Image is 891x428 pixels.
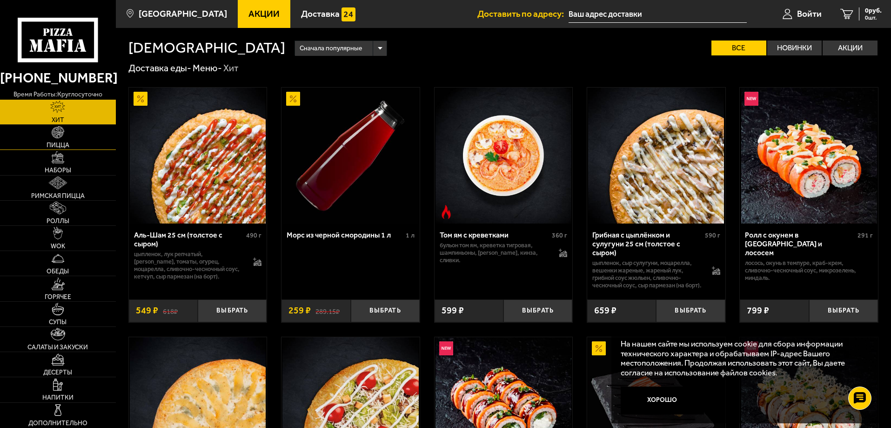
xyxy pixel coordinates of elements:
button: Хорошо [621,387,704,414]
span: Хит [52,117,64,123]
div: Морс из черной смородины 1 л [287,231,403,239]
span: Наборы [45,167,71,174]
span: Напитки [42,394,74,401]
img: Акционный [134,92,147,106]
span: Доставка [301,9,340,18]
label: Акции [823,41,878,55]
span: 549 ₽ [136,306,158,315]
span: Акции [248,9,280,18]
span: Пицца [47,142,69,149]
span: 0 шт. [865,15,882,20]
p: цыпленок, сыр сулугуни, моцарелла, вешенки жареные, жареный лук, грибной соус Жюльен, сливочно-че... [592,259,703,289]
p: лосось, окунь в темпуре, краб-крем, сливочно-чесночный соус, микрозелень, миндаль. [745,259,873,282]
span: Обеды [47,268,69,275]
a: АкционныйМорс из черной смородины 1 л [281,88,420,224]
img: Морс из черной смородины 1 л [282,88,418,224]
button: Выбрать [503,299,572,322]
div: Хит [223,62,239,75]
span: Десерты [43,369,72,376]
img: Новинка [439,341,453,355]
button: Выбрать [351,299,420,322]
span: Дополнительно [28,420,87,427]
p: цыпленок, лук репчатый, [PERSON_NAME], томаты, огурец, моцарелла, сливочно-чесночный соус, кетчуп... [134,251,244,280]
img: 15daf4d41897b9f0e9f617042186c801.svg [342,7,355,21]
span: Салаты и закуски [27,344,88,351]
span: Роллы [47,218,69,224]
img: Новинка [744,92,758,106]
img: Ролл с окунем в темпуре и лососем [741,88,877,224]
span: 291 г [858,231,873,239]
p: На нашем сайте мы используем cookie для сбора информации технического характера и обрабатываем IP... [621,339,864,378]
img: Острое блюдо [439,205,453,219]
span: Римская пицца [31,193,85,199]
div: Грибная с цыплёнком и сулугуни 25 см (толстое с сыром) [592,231,703,257]
input: Ваш адрес доставки [569,6,747,23]
p: бульон том ям, креветка тигровая, шампиньоны, [PERSON_NAME], кинза, сливки. [440,242,550,264]
div: Аль-Шам 25 см (толстое с сыром) [134,231,244,248]
button: Выбрать [198,299,267,322]
img: Акционный [592,341,606,355]
span: Сначала популярные [300,40,362,57]
label: Новинки [767,41,822,55]
span: 799 ₽ [747,306,769,315]
span: Горячее [45,294,71,300]
a: Доставка еды- [128,62,191,74]
img: Аль-Шам 25 см (толстое с сыром) [130,88,266,224]
button: Выбрать [809,299,878,322]
img: Акционный [286,92,300,106]
span: Супы [49,319,67,326]
s: 618 ₽ [163,306,178,315]
span: 659 ₽ [594,306,616,315]
a: НовинкаРолл с окунем в темпуре и лососем [740,88,878,224]
span: 599 ₽ [442,306,464,315]
div: Том ям с креветками [440,231,550,239]
img: Том ям с креветками [435,88,571,224]
span: 490 г [246,231,261,239]
span: WOK [51,243,65,250]
span: 259 ₽ [288,306,311,315]
span: 590 г [705,231,720,239]
button: Выбрать [656,299,725,322]
a: Грибная с цыплёнком и сулугуни 25 см (толстое с сыром) [587,88,725,224]
a: Острое блюдоТом ям с креветками [435,88,573,224]
span: 1 л [406,231,415,239]
h1: [DEMOGRAPHIC_DATA] [128,41,285,55]
span: 360 г [552,231,567,239]
a: АкционныйАль-Шам 25 см (толстое с сыром) [129,88,267,224]
s: 289.15 ₽ [315,306,340,315]
div: Ролл с окунем в [GEOGRAPHIC_DATA] и лососем [745,231,855,257]
span: 0 руб. [865,7,882,14]
span: Войти [797,9,822,18]
span: [GEOGRAPHIC_DATA] [139,9,227,18]
img: Грибная с цыплёнком и сулугуни 25 см (толстое с сыром) [588,88,724,224]
span: Доставить по адресу: [477,9,569,18]
a: Меню- [193,62,222,74]
label: Все [711,41,766,55]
